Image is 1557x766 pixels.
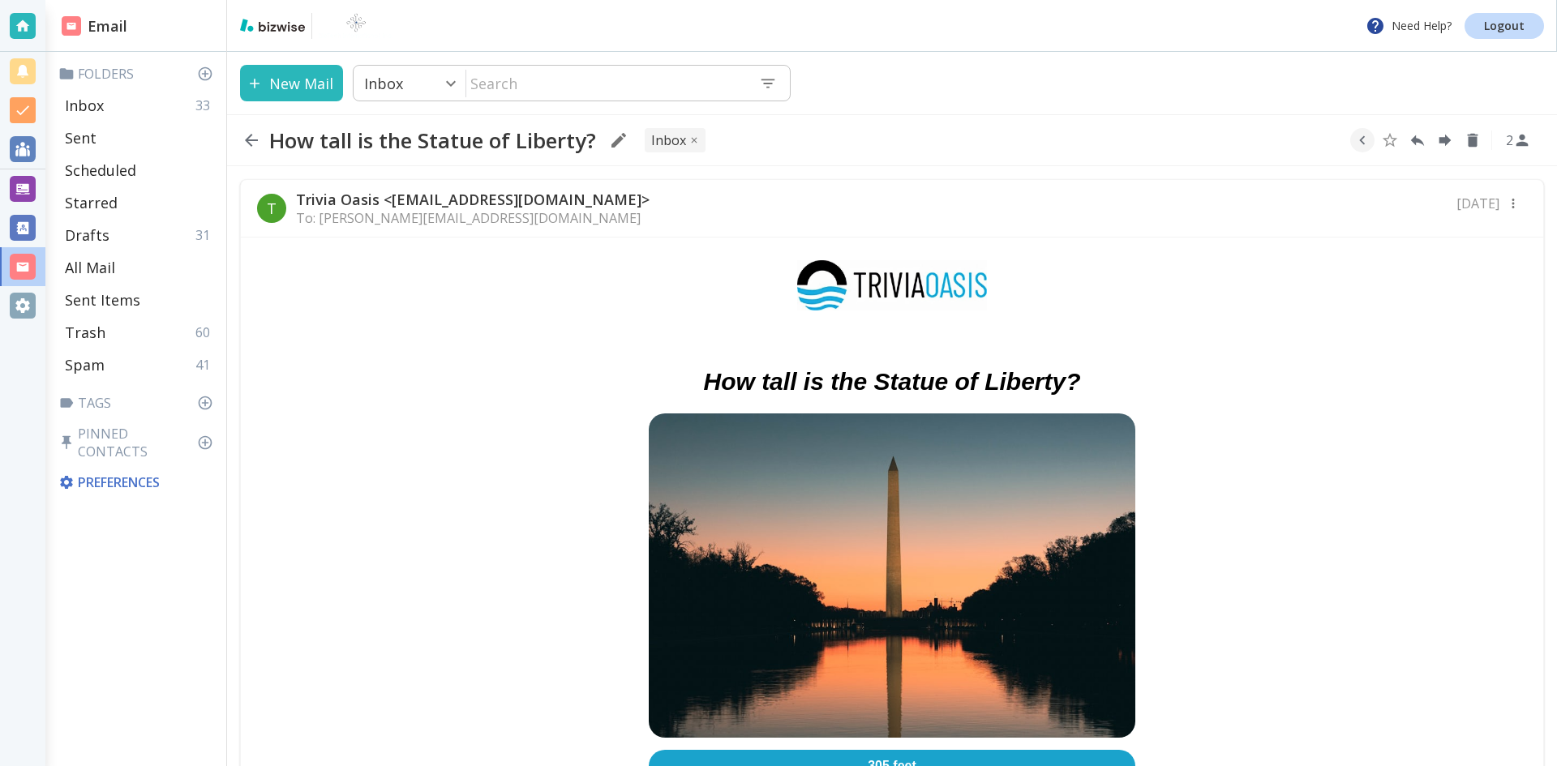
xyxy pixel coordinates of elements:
[1499,121,1538,160] button: See Participants
[65,225,109,245] p: Drafts
[195,323,217,341] p: 60
[65,355,105,374] p: Spam
[466,66,746,100] input: Search
[58,251,220,284] div: All Mail
[296,209,650,227] p: To: [PERSON_NAME][EMAIL_ADDRESS][DOMAIN_NAME]
[58,425,220,460] p: Pinned Contacts
[65,193,118,212] p: Starred
[195,356,217,374] p: 41
[58,349,220,381] div: Spam41
[1506,131,1513,149] p: 2
[58,122,220,154] div: Sent
[65,290,140,310] p: Sent Items
[58,154,220,186] div: Scheduled
[65,258,115,277] p: All Mail
[269,127,596,153] h2: How tall is the Statue of Liberty?
[1460,128,1485,152] button: Delete
[65,160,136,180] p: Scheduled
[1484,20,1525,32] p: Logout
[58,65,220,83] p: Folders
[195,96,217,114] p: 33
[651,131,686,149] p: INBOX
[65,323,105,342] p: Trash
[1433,128,1457,152] button: Forward
[296,190,650,209] p: Trivia Oasis <[EMAIL_ADDRESS][DOMAIN_NAME]>
[58,219,220,251] div: Drafts31
[195,226,217,244] p: 31
[267,199,277,218] p: T
[240,19,305,32] img: bizwise
[1465,13,1544,39] a: Logout
[65,128,97,148] p: Sent
[58,89,220,122] div: Inbox33
[1366,16,1452,36] p: Need Help?
[65,96,104,115] p: Inbox
[58,316,220,349] div: Trash60
[1405,128,1430,152] button: Reply
[62,16,81,36] img: DashboardSidebarEmail.svg
[58,284,220,316] div: Sent Items
[58,186,220,219] div: Starred
[1456,195,1499,212] p: [DATE]
[55,467,220,498] div: Preferences
[364,74,403,93] p: Inbox
[240,65,343,101] button: New Mail
[58,394,220,412] p: Tags
[58,473,217,491] p: Preferences
[241,180,1543,238] div: TTrivia Oasis <[EMAIL_ADDRESS][DOMAIN_NAME]>To: [PERSON_NAME][EMAIL_ADDRESS][DOMAIN_NAME][DATE]
[319,13,393,39] img: BioTech International
[62,15,127,37] h2: Email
